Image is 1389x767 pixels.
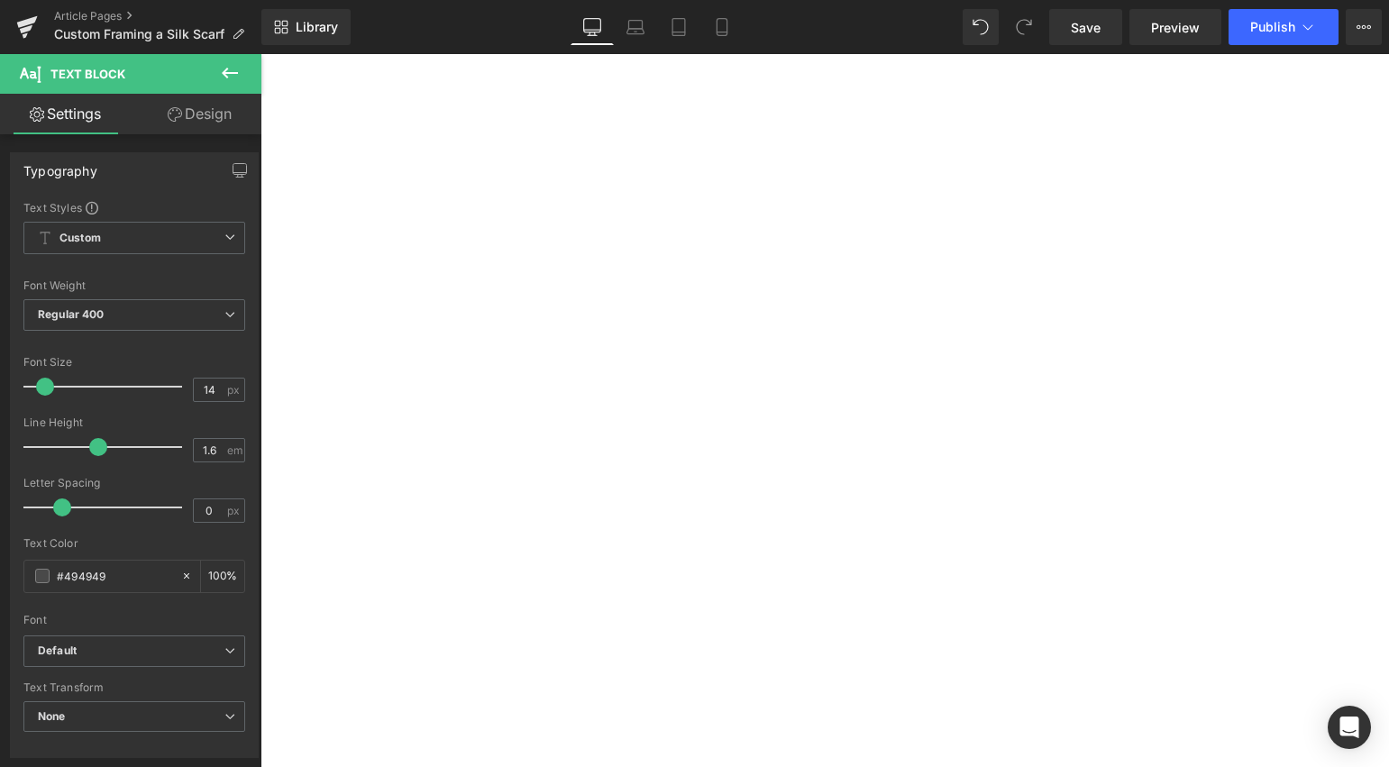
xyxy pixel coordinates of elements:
[700,9,744,45] a: Mobile
[134,94,265,134] a: Design
[571,9,614,45] a: Desktop
[1151,18,1200,37] span: Preview
[227,384,242,396] span: px
[23,681,245,694] div: Text Transform
[963,9,999,45] button: Undo
[614,9,657,45] a: Laptop
[57,566,172,586] input: Color
[23,356,245,369] div: Font Size
[201,561,244,592] div: %
[23,200,245,215] div: Text Styles
[261,9,351,45] a: New Library
[1328,706,1371,749] div: Open Intercom Messenger
[23,614,245,626] div: Font
[23,279,245,292] div: Font Weight
[54,9,261,23] a: Article Pages
[23,416,245,429] div: Line Height
[23,153,97,178] div: Typography
[1250,20,1295,34] span: Publish
[59,231,101,246] b: Custom
[54,27,224,41] span: Custom Framing a Silk Scarf
[23,537,245,550] div: Text Color
[1006,9,1042,45] button: Redo
[227,444,242,456] span: em
[227,505,242,516] span: px
[1071,18,1101,37] span: Save
[1129,9,1221,45] a: Preview
[1229,9,1339,45] button: Publish
[296,19,338,35] span: Library
[38,709,66,723] b: None
[50,67,125,81] span: Text Block
[23,477,245,489] div: Letter Spacing
[38,307,105,321] b: Regular 400
[1346,9,1382,45] button: More
[657,9,700,45] a: Tablet
[38,644,77,659] i: Default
